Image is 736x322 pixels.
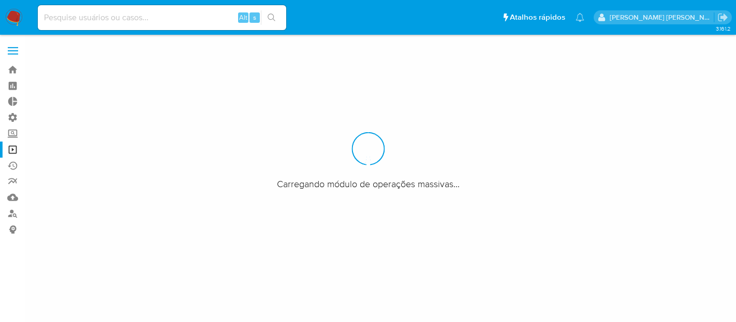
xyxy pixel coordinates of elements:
[261,10,282,25] button: search-icon
[277,177,460,190] span: Carregando módulo de operações massivas...
[239,12,247,22] span: Alt
[576,13,584,22] a: Notificações
[253,12,256,22] span: s
[610,12,714,22] p: luciana.joia@mercadopago.com.br
[38,11,286,24] input: Pesquise usuários ou casos...
[510,12,565,23] span: Atalhos rápidos
[717,12,728,23] a: Sair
